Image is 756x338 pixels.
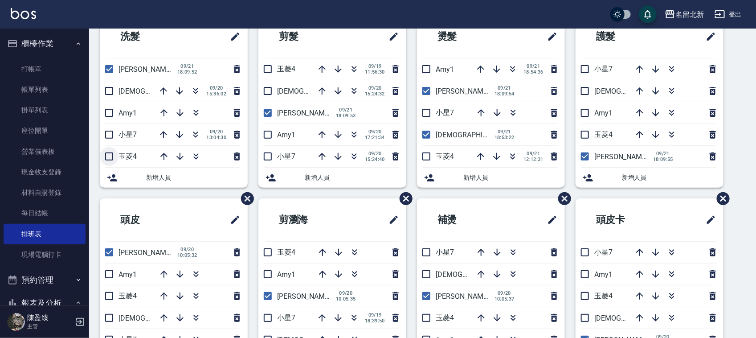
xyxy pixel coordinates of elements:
[4,162,86,182] a: 現金收支登錄
[100,168,248,188] div: 新增人員
[336,107,356,113] span: 09/21
[234,185,255,212] span: 刪除班表
[206,85,226,91] span: 09/20
[542,209,558,231] span: 修改班表的標題
[523,151,544,157] span: 09/21
[583,21,665,53] h2: 護髮
[700,26,716,47] span: 修改班表的標題
[494,296,515,302] span: 10:05:37
[4,141,86,162] a: 營業儀表板
[107,21,189,53] h2: 洗髮
[594,292,613,300] span: 玉菱4
[494,129,515,135] span: 09/21
[436,313,454,322] span: 玉菱4
[336,113,356,119] span: 18:09:53
[119,130,137,139] span: 小星7
[4,268,86,292] button: 預約管理
[365,69,385,75] span: 11:56:30
[417,168,565,188] div: 新增人員
[277,65,295,73] span: 玉菱4
[594,314,672,322] span: [DEMOGRAPHIC_DATA]9
[622,173,716,182] span: 新增人員
[225,26,241,47] span: 修改班表的標題
[523,69,544,75] span: 18:54:36
[266,204,352,236] h2: 剪瀏海
[594,153,652,161] span: [PERSON_NAME]2
[4,59,86,79] a: 打帳單
[594,109,613,117] span: Amy1
[383,209,399,231] span: 修改班表的標題
[277,292,335,301] span: [PERSON_NAME]2
[206,91,226,97] span: 15:36:02
[277,152,295,161] span: 小星7
[225,209,241,231] span: 修改班表的標題
[336,296,356,302] span: 10:05:35
[523,157,544,162] span: 12:12:31
[4,182,86,203] a: 材料自購登錄
[365,318,385,324] span: 18:39:50
[119,152,137,161] span: 玉菱4
[365,63,385,69] span: 09/19
[711,6,745,23] button: 登出
[119,87,196,95] span: [DEMOGRAPHIC_DATA]9
[436,248,454,256] span: 小星7
[365,135,385,140] span: 17:21:34
[675,9,704,20] div: 名留北新
[494,290,515,296] span: 09/20
[119,109,137,117] span: Amy1
[494,135,515,140] span: 18:53:22
[27,322,73,330] p: 主管
[552,185,572,212] span: 刪除班表
[594,248,613,256] span: 小星7
[119,292,137,300] span: 玉菱4
[436,131,513,139] span: [DEMOGRAPHIC_DATA]9
[436,87,493,95] span: [PERSON_NAME]2
[661,5,707,24] button: 名留北新
[107,204,189,236] h2: 頭皮
[365,157,385,162] span: 15:24:40
[4,32,86,55] button: 櫃檯作業
[594,87,672,95] span: [DEMOGRAPHIC_DATA]9
[365,91,385,97] span: 15:24:32
[4,120,86,141] a: 座位開單
[119,65,176,74] span: [PERSON_NAME]2
[119,270,137,279] span: Amy1
[653,157,673,162] span: 18:09:55
[424,21,506,53] h2: 燙髮
[463,173,558,182] span: 新增人員
[11,8,36,19] img: Logo
[365,312,385,318] span: 09/19
[436,270,513,279] span: [DEMOGRAPHIC_DATA]9
[277,131,295,139] span: Amy1
[258,168,406,188] div: 新增人員
[710,185,731,212] span: 刪除班表
[4,203,86,223] a: 每日結帳
[436,108,454,117] span: 小星7
[494,91,515,97] span: 18:09:54
[305,173,399,182] span: 新增人員
[424,204,506,236] h2: 補燙
[4,292,86,315] button: 報表及分析
[177,252,197,258] span: 10:05:32
[27,313,73,322] h5: 陳盈臻
[594,130,613,139] span: 玉菱4
[583,204,670,236] h2: 頭皮卡
[393,185,414,212] span: 刪除班表
[277,87,355,95] span: [DEMOGRAPHIC_DATA]9
[594,65,613,73] span: 小星7
[383,26,399,47] span: 修改班表的標題
[436,292,493,301] span: [PERSON_NAME]2
[277,313,295,322] span: 小星7
[639,5,657,23] button: save
[277,248,295,256] span: 玉菱4
[365,151,385,157] span: 09/20
[653,151,673,157] span: 09/21
[436,152,454,161] span: 玉菱4
[277,270,295,279] span: Amy1
[177,63,197,69] span: 09/21
[365,85,385,91] span: 09/20
[206,135,226,140] span: 13:04:30
[7,313,25,331] img: Person
[4,79,86,100] a: 帳單列表
[146,173,241,182] span: 新增人員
